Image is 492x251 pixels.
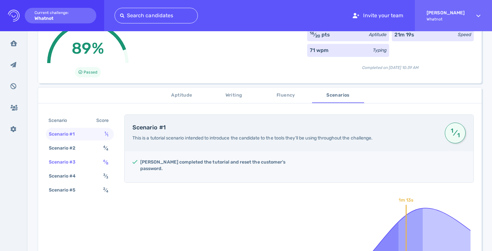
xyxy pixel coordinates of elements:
sub: 1 [107,133,108,138]
sub: 8 [106,161,108,165]
div: Scenario [47,116,75,125]
span: Whatnot [427,17,465,21]
span: ⁄ [103,173,108,179]
span: 89% [72,39,104,58]
div: Scenario #3 [48,157,84,167]
span: ⁄ [103,159,108,165]
div: 21m 19s [394,31,414,39]
text: 1m 13s [399,197,413,203]
span: Scenarios [316,91,360,99]
sup: 1 [104,131,106,135]
sup: 2 [103,187,105,191]
div: 71 wpm [310,46,328,54]
h4: Scenario #1 [132,124,437,131]
div: Aptitude [369,31,387,38]
div: ⁄ pts [310,31,330,39]
sub: 4 [106,189,108,193]
sub: 1 [456,135,461,136]
sub: 4 [106,147,108,152]
span: ⁄ [104,131,108,137]
div: Typing [373,47,387,54]
sub: 3 [106,175,108,179]
span: Aptitude [160,91,204,99]
span: Writing [212,91,256,99]
div: Score [95,116,113,125]
span: ⁄ [103,187,108,193]
div: Scenario #5 [48,185,84,195]
sup: 6 [103,159,105,163]
div: Speed [458,31,471,38]
strong: [PERSON_NAME] [427,10,465,16]
div: Scenario #2 [48,143,84,153]
sup: 3 [103,173,105,177]
div: Scenario #1 [48,129,83,139]
span: ⁄ [103,145,108,151]
sub: 20 [315,34,320,38]
span: Fluency [264,91,308,99]
div: Scenario #4 [48,171,84,181]
span: Passed [84,68,97,76]
h5: [PERSON_NAME] completed the tutorial and reset the customer's password. [140,159,294,172]
sup: 4 [103,145,105,149]
span: ⁄ [450,127,461,139]
div: Completed on [DATE] 10:39 AM [307,59,474,71]
span: This is a tutorial scenario intended to introduce the candidate to the tools they’ll be using thr... [132,135,373,141]
sup: 1 [450,130,455,131]
sup: 16 [310,31,314,35]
